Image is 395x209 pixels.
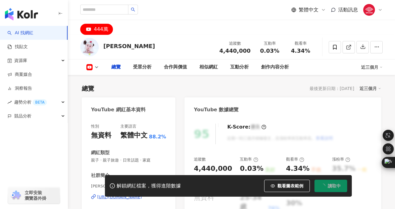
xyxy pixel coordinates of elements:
[5,8,38,20] img: logo
[8,187,60,204] a: chrome extension立即安裝 瀏覽器外掛
[25,190,46,201] span: 立即安裝 瀏覽器外掛
[14,109,31,123] span: 競品分析
[240,157,258,162] div: 互動率
[7,100,12,104] span: rise
[14,54,27,68] span: 資源庫
[194,193,214,203] div: 無資料
[111,64,121,71] div: 總覽
[314,180,347,192] button: 讀取中
[33,99,47,105] div: BETA
[117,183,181,189] div: 解鎖網紅檔案，獲得進階數據
[240,164,263,174] div: 0.03%
[194,106,239,113] div: YouTube 數據總覽
[164,64,187,71] div: 合作與價值
[258,40,281,47] div: 互動率
[277,183,303,188] span: 觀看圖表範例
[219,40,251,47] div: 追蹤數
[289,40,312,47] div: 觀看率
[361,62,383,72] div: 近三個月
[94,25,108,34] div: 444萬
[363,4,375,16] img: GD.jpg
[332,157,350,162] div: 漲粉率
[97,194,142,200] div: [URL][DOMAIN_NAME]
[80,38,99,56] img: KOL Avatar
[91,106,146,113] div: YouTube 網紅基本資料
[194,164,232,174] div: 4,440,000
[264,180,310,192] button: 觀看圖表範例
[227,124,266,130] div: K-Score :
[328,183,341,188] span: 讀取中
[7,85,32,92] a: 洞察報告
[310,86,354,91] div: 最後更新日期：[DATE]
[91,194,166,200] a: [URL][DOMAIN_NAME]
[291,48,310,54] span: 4.34%
[149,133,166,140] span: 88.2%
[219,47,251,54] span: 4,440,000
[260,48,279,54] span: 0.03%
[91,172,110,179] div: 社群簡介
[91,124,99,129] div: 性別
[261,64,289,71] div: 創作內容分析
[10,191,22,200] img: chrome extension
[91,158,166,163] span: 親子 · 親子旅遊 · 日常話題 · 家庭
[360,84,381,92] div: 近三個月
[7,44,28,50] a: 找貼文
[14,95,47,109] span: 趨勢分析
[338,7,358,13] span: 活動訊息
[230,64,249,71] div: 互動分析
[120,124,136,129] div: 主要語言
[286,164,310,174] div: 4.34%
[82,84,94,93] div: 總覽
[131,7,135,12] span: search
[7,72,32,78] a: 商案媒合
[7,30,33,36] a: searchAI 找網紅
[91,150,110,156] div: 網紅類型
[91,131,111,140] div: 無資料
[286,157,304,162] div: 觀看率
[194,157,206,162] div: 追蹤數
[299,6,318,13] span: 繁體中文
[120,131,148,140] div: 繁體中文
[321,183,325,188] span: loading
[103,42,155,50] div: [PERSON_NAME]
[133,64,152,71] div: 受眾分析
[199,64,218,71] div: 相似網紅
[80,24,113,35] button: 444萬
